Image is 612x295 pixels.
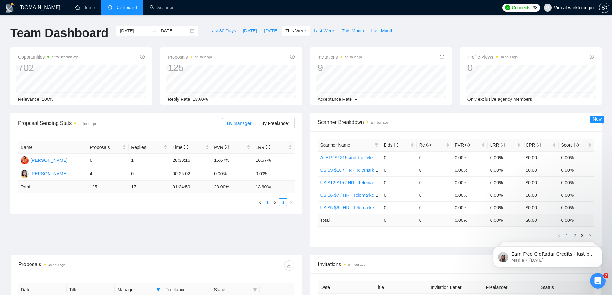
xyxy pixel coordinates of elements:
span: This Week [285,27,306,34]
span: By Freelancer [261,121,289,126]
td: 0 [417,189,452,201]
span: Connects: [512,4,531,11]
td: 0.00% [452,201,487,214]
span: Manager [117,286,154,293]
th: Title [373,281,428,294]
span: filter [252,285,258,294]
li: 3 [279,198,287,206]
span: filter [373,140,380,150]
span: Only exclusive agency members [467,97,532,102]
a: 2 [272,199,279,206]
td: 0 [417,214,452,226]
li: Previous Page [256,198,264,206]
td: 0.00% [488,164,523,176]
span: Acceptance Rate [318,97,352,102]
time: an hour ago [48,263,65,267]
td: 0 [417,164,452,176]
span: [DATE] [243,27,257,34]
div: 9 [318,62,362,74]
span: dashboard [108,5,112,10]
td: $0.00 [523,164,558,176]
td: 0.00% [559,176,594,189]
button: [DATE] [239,26,261,36]
td: 0.00% [559,189,594,201]
span: Last Week [314,27,335,34]
td: $0.00 [523,176,558,189]
th: Status [538,281,594,294]
span: info-circle [465,143,470,147]
span: By manager [227,121,251,126]
time: an hour ago [500,56,517,59]
span: 38 [533,4,537,11]
li: Next Page [287,198,295,206]
span: info-circle [394,143,398,147]
time: an hour ago [195,56,212,59]
button: setting [599,3,609,13]
th: Name [18,141,87,154]
span: info-circle [574,143,579,147]
td: 00:25:02 [170,167,211,181]
li: Previous Page [555,232,563,239]
span: info-circle [290,55,295,59]
button: Last Month [368,26,397,36]
td: 0.00% [559,151,594,164]
td: $ 0.00 [523,214,558,226]
span: info-circle [426,143,431,147]
td: 16.67% [211,154,253,167]
span: info-circle [440,55,444,59]
span: Profile Views [467,53,518,61]
span: New [593,117,602,122]
li: 2 [271,198,279,206]
span: -- [354,97,357,102]
img: KM [21,156,29,164]
span: LRR [490,143,505,148]
th: Replies [129,141,170,154]
td: $0.00 [523,189,558,201]
span: filter [156,288,160,291]
span: Invitations [318,260,594,268]
span: 100% [42,97,53,102]
td: 0 [381,176,416,189]
li: Next Page [586,232,594,239]
div: 125 [168,62,212,74]
button: download [284,260,294,271]
a: 3 [279,199,287,206]
td: 0 [381,201,416,214]
td: 0.00% [488,151,523,164]
span: Bids [384,143,398,148]
iframe: Intercom notifications message [483,233,612,278]
a: 1 [264,199,271,206]
td: 28:30:15 [170,154,211,167]
span: Last 30 Days [209,27,236,34]
td: 13.60 % [253,181,294,193]
td: 0.00% [452,151,487,164]
button: right [287,198,295,206]
img: SP [21,170,29,178]
button: This Week [282,26,310,36]
span: info-circle [266,145,270,149]
td: 0 [417,176,452,189]
span: PVR [455,143,470,148]
span: Dashboard [115,5,137,10]
td: 0.00% [253,167,294,181]
a: US $5-$6 / HR - Telemarketing [320,205,381,210]
td: 0.00% [559,164,594,176]
td: 0.00 % [488,214,523,226]
a: setting [599,5,609,10]
li: 1 [563,232,571,239]
iframe: Intercom live chat [590,273,606,289]
span: right [289,200,293,204]
span: info-circle [225,145,229,149]
td: 4 [87,167,129,181]
span: download [284,263,294,268]
span: info-circle [590,55,594,59]
td: 28.00 % [211,181,253,193]
td: 17 [129,181,170,193]
button: [DATE] [261,26,282,36]
img: upwork-logo.png [505,5,510,10]
th: Invitation Letter [428,281,483,294]
div: Proposals [18,260,156,271]
li: 3 [579,232,586,239]
td: 0 [129,167,170,181]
